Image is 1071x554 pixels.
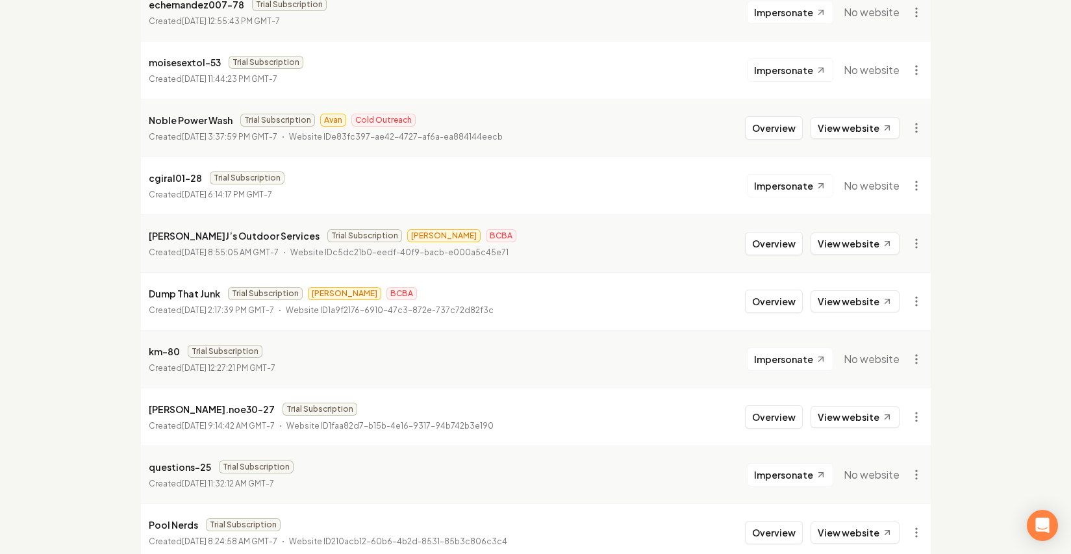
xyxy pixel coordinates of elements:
[754,179,813,192] span: Impersonate
[745,116,803,140] button: Overview
[745,290,803,313] button: Overview
[149,420,275,433] p: Created
[149,228,320,244] p: [PERSON_NAME]J’s Outdoor Services
[240,114,315,127] span: Trial Subscription
[811,406,900,428] a: View website
[289,131,503,144] p: Website ID e83fc397-ae42-4727-af6a-ea884144eecb
[182,132,277,142] time: [DATE] 3:37:59 PM GMT-7
[811,290,900,312] a: View website
[149,517,198,533] p: Pool Nerds
[182,16,280,26] time: [DATE] 12:55:43 PM GMT-7
[182,479,274,488] time: [DATE] 11:32:12 AM GMT-7
[149,15,280,28] p: Created
[308,287,381,300] span: [PERSON_NAME]
[149,401,275,417] p: [PERSON_NAME].noe30-27
[290,246,509,259] p: Website ID c5dc21b0-eedf-40f9-bacb-e000a5c45e71
[747,1,833,24] button: Impersonate
[844,62,900,78] span: No website
[289,535,507,548] p: Website ID 210acb12-60b6-4b2d-8531-85b3c806c3c4
[747,347,833,371] button: Impersonate
[754,64,813,77] span: Impersonate
[486,229,516,242] span: BCBA
[182,363,275,373] time: [DATE] 12:27:21 PM GMT-7
[811,522,900,544] a: View website
[182,247,279,257] time: [DATE] 8:55:05 AM GMT-7
[754,353,813,366] span: Impersonate
[182,536,277,546] time: [DATE] 8:24:58 AM GMT-7
[149,344,180,359] p: km-80
[844,5,900,20] span: No website
[283,403,357,416] span: Trial Subscription
[844,351,900,367] span: No website
[754,6,813,19] span: Impersonate
[320,114,346,127] span: Avan
[327,229,402,242] span: Trial Subscription
[182,421,275,431] time: [DATE] 9:14:42 AM GMT-7
[149,477,274,490] p: Created
[811,233,900,255] a: View website
[188,345,262,358] span: Trial Subscription
[747,174,833,197] button: Impersonate
[182,190,272,199] time: [DATE] 6:14:17 PM GMT-7
[206,518,281,531] span: Trial Subscription
[747,463,833,486] button: Impersonate
[229,56,303,69] span: Trial Subscription
[149,131,277,144] p: Created
[149,246,279,259] p: Created
[149,362,275,375] p: Created
[149,459,211,475] p: questions-25
[745,405,803,429] button: Overview
[811,117,900,139] a: View website
[149,286,220,301] p: Dump That Junk
[286,304,494,317] p: Website ID 1a9f2176-6910-47c3-872e-737c72d82f3c
[228,287,303,300] span: Trial Subscription
[745,232,803,255] button: Overview
[210,171,284,184] span: Trial Subscription
[149,112,233,128] p: Noble Power Wash
[351,114,416,127] span: Cold Outreach
[286,420,494,433] p: Website ID 1faa82d7-b15b-4e16-9317-94b742b3e190
[844,178,900,194] span: No website
[1027,510,1058,541] div: Open Intercom Messenger
[149,55,221,70] p: moisesextol-53
[182,305,274,315] time: [DATE] 2:17:39 PM GMT-7
[386,287,417,300] span: BCBA
[149,535,277,548] p: Created
[149,170,202,186] p: cgiral01-28
[149,304,274,317] p: Created
[149,73,277,86] p: Created
[745,521,803,544] button: Overview
[149,188,272,201] p: Created
[182,74,277,84] time: [DATE] 11:44:23 PM GMT-7
[219,460,294,473] span: Trial Subscription
[844,467,900,483] span: No website
[407,229,481,242] span: [PERSON_NAME]
[754,468,813,481] span: Impersonate
[747,58,833,82] button: Impersonate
